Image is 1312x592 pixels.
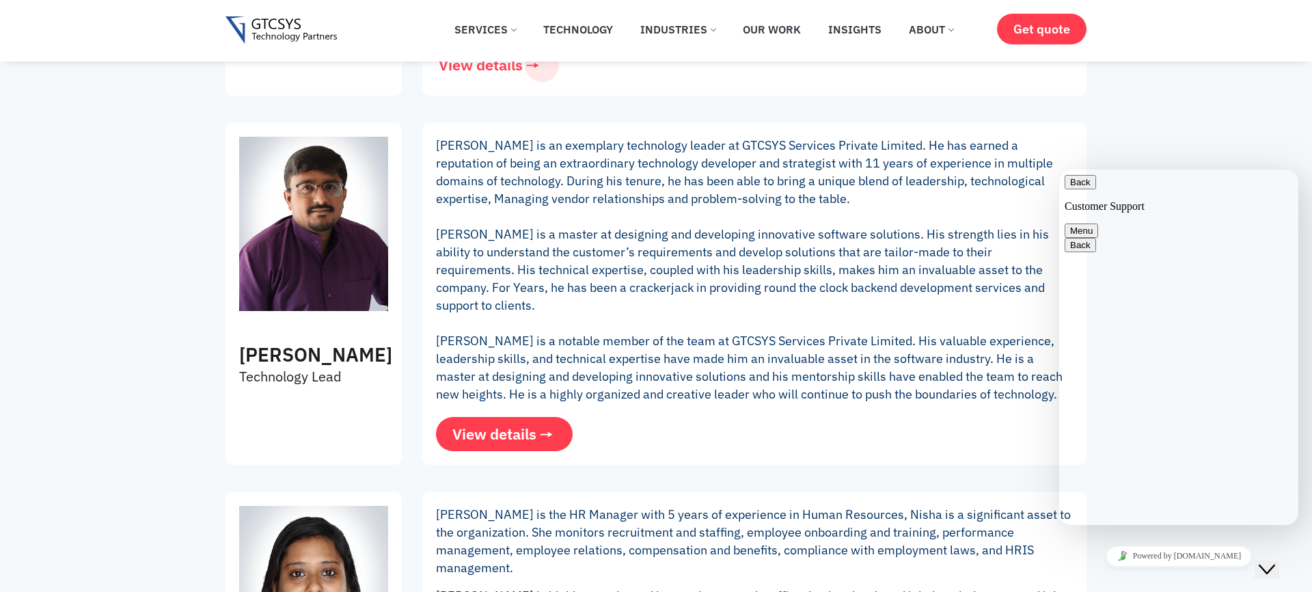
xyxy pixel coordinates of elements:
span: [PERSON_NAME] is a master at designing and developing innovative software solutions. His strength... [436,226,1049,313]
h3: [PERSON_NAME] [239,341,388,368]
p: Technology Lead [239,368,351,386]
img: Gtcsys logo [225,16,337,44]
span: View details [439,57,523,72]
a: View details [436,417,573,451]
span: [PERSON_NAME] is a notable member of the team at GTCSYS Services Private Limited. His valuable ex... [436,333,1063,402]
a: Technology [533,14,623,44]
a: Insights [818,14,892,44]
a: Our Work [733,14,811,44]
p: [PERSON_NAME] is the HR Manager with 5 years of experience in Human Resources, Nisha is a signifi... [436,506,1073,577]
a: Get quote [997,14,1086,44]
a: Services [444,14,526,44]
iframe: chat widget [1059,170,1298,525]
a: About [899,14,963,44]
span: Get quote [1013,22,1070,36]
span: [PERSON_NAME] is an exemplary technology leader at GTCSYS Services Private Limited. He has earned... [436,137,1053,206]
img: Dharmesh Kanzariya - Member of Our Team [239,137,388,311]
span: View details [452,427,536,442]
a: Industries [630,14,726,44]
iframe: chat widget [1059,541,1298,571]
a: View details [422,48,559,82]
iframe: chat widget [1255,537,1298,578]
